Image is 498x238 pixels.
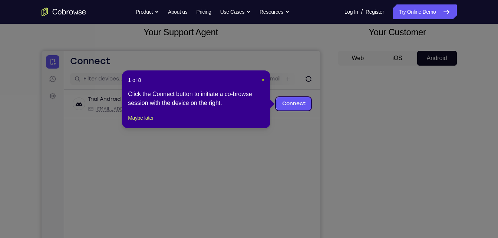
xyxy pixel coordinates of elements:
[145,55,184,61] span: Cobrowse.io
[102,46,121,52] div: Online
[366,4,384,19] a: Register
[235,46,270,60] a: Connect
[393,4,456,19] a: Try Online Demo
[128,223,173,238] button: 6-digit code
[4,39,18,52] a: Settings
[225,24,239,32] label: Email
[46,45,99,52] div: Trial Android Device
[344,4,358,19] a: Log In
[261,77,264,83] span: ×
[168,4,187,19] a: About us
[128,113,154,122] button: Maybe later
[102,48,104,49] div: New devices found.
[188,55,209,61] span: +14 more
[260,4,290,19] button: Resources
[138,55,184,61] div: App
[261,76,264,84] button: Close Tour
[196,4,211,19] a: Pricing
[128,76,141,84] span: 1 of 8
[4,22,18,35] a: Sessions
[46,55,133,61] div: Email
[29,4,69,16] h1: Connect
[361,7,363,16] span: /
[23,39,279,67] div: Open device details
[136,4,159,19] button: Product
[220,4,251,19] button: Use Cases
[261,22,273,34] button: Refresh
[54,55,133,61] span: android@example.com
[128,90,264,108] div: Click the Connect button to initiate a co-browse session with the device on the right.
[147,24,171,32] label: demo_id
[4,4,18,18] a: Connect
[42,24,135,32] input: Filter devices...
[42,7,86,16] a: Go to the home page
